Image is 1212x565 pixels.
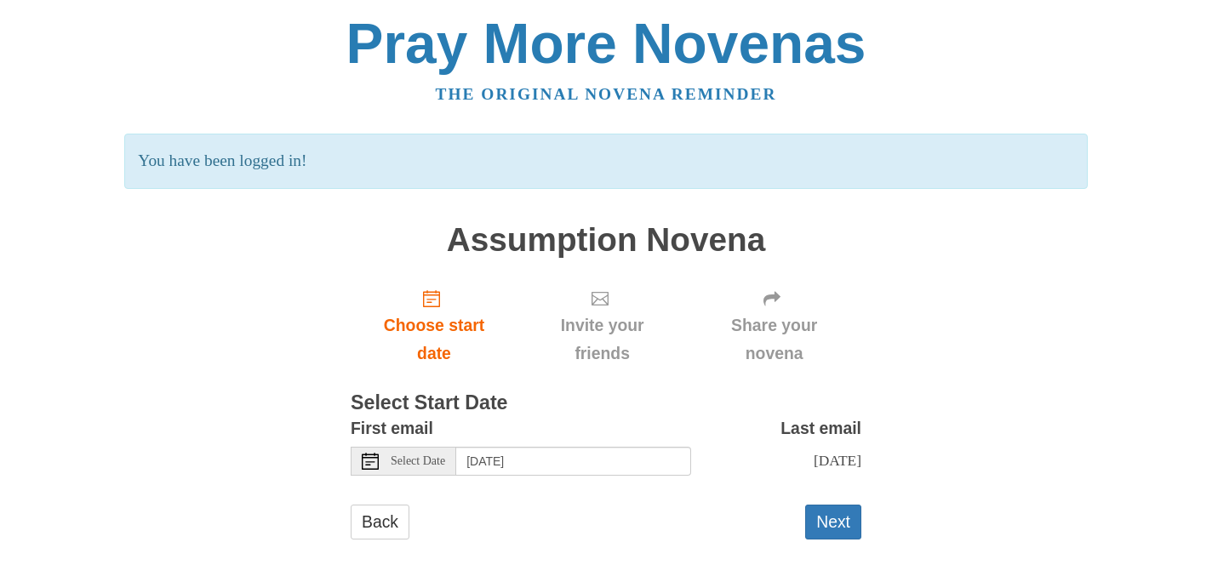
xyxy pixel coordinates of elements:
button: Next [805,505,861,539]
span: [DATE] [814,452,861,469]
span: Invite your friends [535,311,670,368]
a: The original novena reminder [436,85,777,103]
label: First email [351,414,433,442]
p: You have been logged in! [124,134,1087,189]
div: Click "Next" to confirm your start date first. [517,275,687,376]
div: Click "Next" to confirm your start date first. [687,275,861,376]
span: Share your novena [704,311,844,368]
h3: Select Start Date [351,392,861,414]
h1: Assumption Novena [351,222,861,259]
a: Back [351,505,409,539]
span: Select Date [391,455,445,467]
label: Last email [780,414,861,442]
span: Choose start date [368,311,500,368]
a: Pray More Novenas [346,12,866,75]
a: Choose start date [351,275,517,376]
